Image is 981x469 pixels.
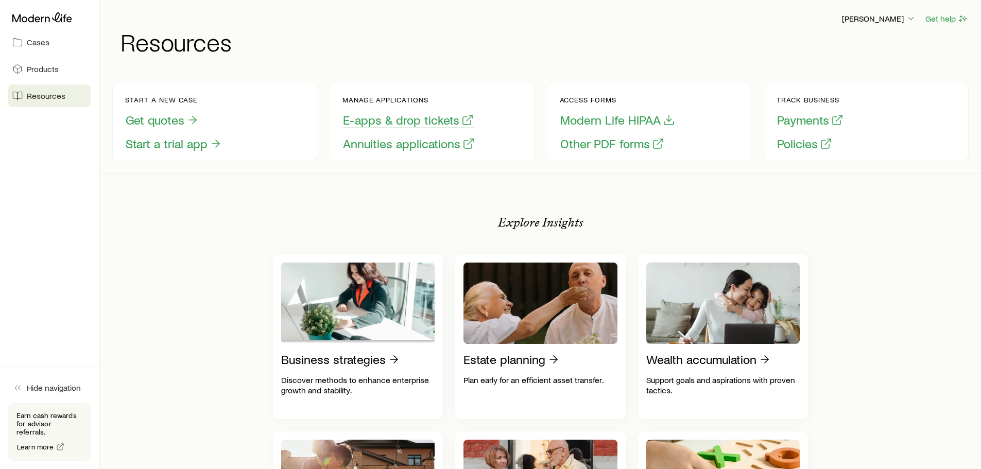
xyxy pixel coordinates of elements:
[777,112,844,128] button: Payments
[8,376,91,399] button: Hide navigation
[8,84,91,107] a: Resources
[646,375,800,395] p: Support goals and aspirations with proven tactics.
[121,29,969,54] h1: Resources
[342,136,475,152] button: Annuities applications
[777,96,844,104] p: Track business
[777,136,833,152] button: Policies
[27,37,49,47] span: Cases
[273,254,443,419] a: Business strategiesDiscover methods to enhance enterprise growth and stability.
[842,13,916,24] p: [PERSON_NAME]
[27,383,81,393] span: Hide navigation
[498,215,583,230] p: Explore Insights
[463,352,545,367] p: Estate planning
[27,91,65,101] span: Resources
[125,112,199,128] button: Get quotes
[463,375,617,385] p: Plan early for an efficient asset transfer.
[281,352,386,367] p: Business strategies
[455,254,626,419] a: Estate planningPlan early for an efficient asset transfer.
[646,352,756,367] p: Wealth accumulation
[925,13,969,25] button: Get help
[560,96,676,104] p: Access forms
[646,263,800,344] img: Wealth accumulation
[16,411,82,436] p: Earn cash rewards for advisor referrals.
[463,263,617,344] img: Estate planning
[281,263,435,344] img: Business strategies
[125,136,222,152] button: Start a trial app
[560,136,665,152] button: Other PDF forms
[8,58,91,80] a: Products
[841,13,917,25] button: [PERSON_NAME]
[560,112,676,128] button: Modern Life HIPAA
[8,31,91,54] a: Cases
[8,403,91,461] div: Earn cash rewards for advisor referrals.Learn more
[281,375,435,395] p: Discover methods to enhance enterprise growth and stability.
[27,64,59,74] span: Products
[342,96,475,104] p: Manage applications
[125,96,222,104] p: Start a new case
[17,443,54,450] span: Learn more
[342,112,474,128] button: E-apps & drop tickets
[638,254,808,419] a: Wealth accumulationSupport goals and aspirations with proven tactics.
